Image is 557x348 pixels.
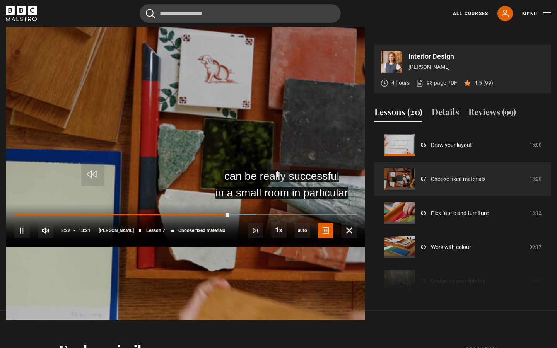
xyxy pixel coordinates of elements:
button: Next Lesson [248,223,263,238]
span: 13:21 [79,223,91,237]
button: Toggle navigation [522,10,551,18]
a: Pick fabric and furniture [431,209,489,217]
button: Details [432,106,459,122]
button: Pause [14,223,30,238]
a: Work with colour [431,243,471,251]
span: 8:22 [61,223,70,237]
p: 4.5 (99) [474,79,493,87]
span: auto [295,223,310,238]
button: Mute [38,223,53,238]
a: Choose fixed materials [431,175,485,183]
button: Submit the search query [146,9,155,19]
button: Reviews (99) [468,106,516,122]
button: Playback Rate [271,222,287,238]
p: 4 hours [391,79,410,87]
p: Interior Design [408,53,545,60]
span: - [73,228,75,233]
button: Captions [318,223,333,238]
div: Current quality: 1080p [295,223,310,238]
a: Draw your layout [431,141,472,149]
span: Choose fixed materials [178,228,225,233]
a: All Courses [453,10,488,17]
input: Search [140,4,341,23]
p: [PERSON_NAME] [408,63,545,71]
div: Progress Bar [14,214,357,216]
button: Lessons (20) [374,106,422,122]
video-js: Video Player [6,45,365,247]
button: Fullscreen [342,223,357,238]
span: [PERSON_NAME] [99,228,134,233]
span: Lesson 7 [146,228,165,233]
a: 98 page PDF [416,79,457,87]
svg: BBC Maestro [6,6,37,21]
